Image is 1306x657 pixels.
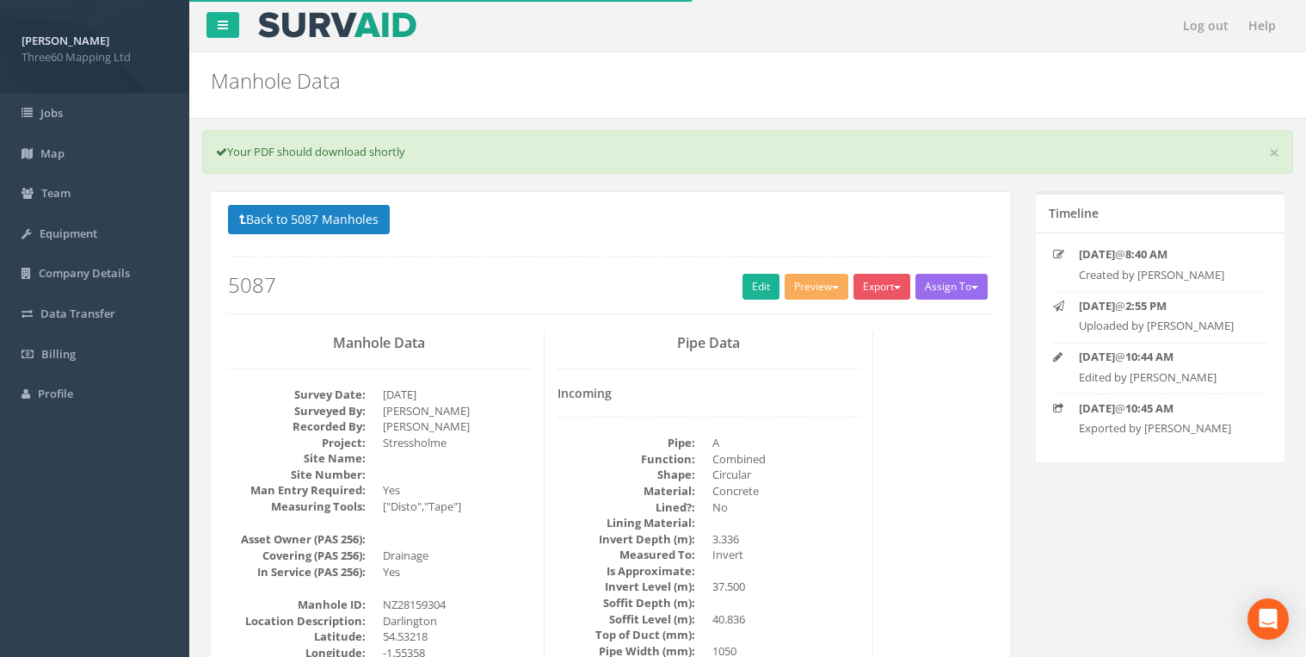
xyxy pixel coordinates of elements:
button: Assign To [915,274,988,300]
dt: Asset Owner (PAS 256): [228,531,366,548]
dt: Site Number: [228,467,366,483]
strong: [DATE] [1079,246,1115,262]
button: Back to 5087 Manholes [228,205,390,234]
strong: [DATE] [1079,298,1115,313]
strong: 2:55 PM [1125,298,1167,313]
dt: Soffit Level (m): [558,611,695,628]
dd: Darlington [383,613,531,629]
p: @ [1079,400,1254,417]
p: @ [1079,298,1254,314]
h3: Pipe Data [558,336,860,351]
span: Billing [41,346,76,362]
dt: Invert Depth (m): [558,531,695,548]
dd: Concrete [712,483,860,499]
strong: [DATE] [1079,400,1115,416]
dt: Surveyed By: [228,403,366,419]
dd: [DATE] [383,387,531,403]
h4: Incoming [558,387,860,400]
span: Three60 Mapping Ltd [22,49,168,65]
dt: Shape: [558,467,695,483]
div: Open Intercom Messenger [1247,598,1289,640]
dd: [PERSON_NAME] [383,418,531,435]
p: @ [1079,246,1254,263]
dt: Lining Material: [558,515,695,531]
button: Export [853,274,910,300]
dt: Covering (PAS 256): [228,548,366,564]
strong: 8:40 AM [1125,246,1167,262]
dt: Measuring Tools: [228,499,366,515]
strong: [PERSON_NAME] [22,33,109,48]
dd: A [712,435,860,451]
button: Preview [785,274,848,300]
dt: Site Name: [228,450,366,467]
dd: NZ28159304 [383,597,531,613]
dt: Measured To: [558,547,695,563]
span: Company Details [39,265,130,281]
dt: Material: [558,483,695,499]
span: Equipment [40,226,97,241]
a: [PERSON_NAME] Three60 Mapping Ltd [22,28,168,65]
h2: Manhole Data [211,70,1101,92]
h2: 5087 [228,274,993,296]
h3: Manhole Data [228,336,531,351]
p: Exported by [PERSON_NAME] [1079,420,1254,437]
span: Jobs [40,105,63,121]
a: Edit [742,274,779,300]
dd: Combined [712,451,860,468]
dd: Yes [383,564,531,580]
dt: Lined?: [558,499,695,516]
strong: [DATE] [1079,349,1115,364]
dd: 37.500 [712,579,860,595]
span: Team [41,185,71,201]
dd: 54.53218 [383,629,531,645]
span: Map [40,146,65,161]
dt: Latitude: [228,629,366,645]
dt: Recorded By: [228,418,366,435]
span: Profile [38,386,73,401]
p: Uploaded by [PERSON_NAME] [1079,318,1254,334]
dt: In Service (PAS 256): [228,564,366,580]
dt: Soffit Depth (m): [558,595,695,611]
div: Your PDF should download shortly [202,130,1293,174]
dt: Survey Date: [228,387,366,403]
dd: ["Disto","Tape"] [383,499,531,515]
span: Data Transfer [40,306,115,321]
dd: Circular [712,467,860,483]
dd: Drainage [383,548,531,564]
dd: 40.836 [712,611,860,628]
p: Edited by [PERSON_NAME] [1079,369,1254,386]
dt: Function: [558,451,695,468]
dt: Manhole ID: [228,597,366,613]
dt: Top of Duct (mm): [558,627,695,643]
p: Created by [PERSON_NAME] [1079,267,1254,283]
dd: Invert [712,547,860,563]
dt: Is Approximate: [558,563,695,580]
dd: Yes [383,482,531,499]
dt: Invert Level (m): [558,579,695,595]
strong: 10:45 AM [1125,400,1174,416]
strong: 10:44 AM [1125,349,1174,364]
h5: Timeline [1049,207,1099,220]
a: × [1269,144,1279,162]
dt: Pipe: [558,435,695,451]
p: @ [1079,349,1254,365]
dt: Project: [228,435,366,451]
dd: Stressholme [383,435,531,451]
dd: No [712,499,860,516]
dd: 3.336 [712,531,860,548]
dt: Man Entry Required: [228,482,366,499]
dt: Location Description: [228,613,366,629]
dd: [PERSON_NAME] [383,403,531,419]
